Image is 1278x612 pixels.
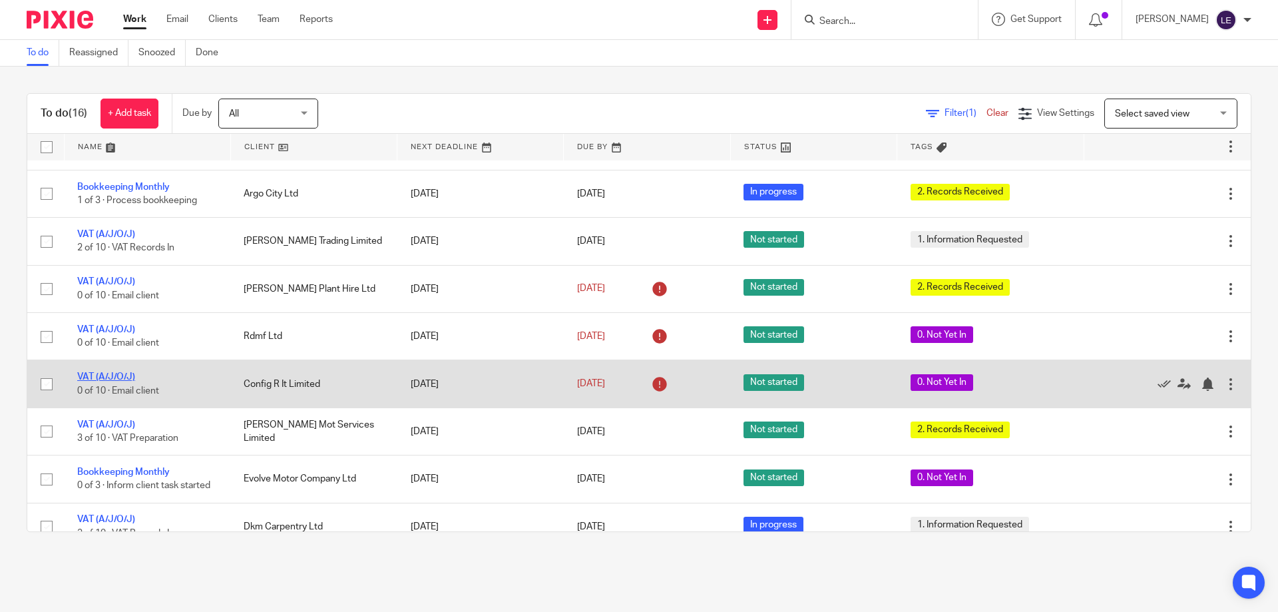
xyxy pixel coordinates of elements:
[77,515,135,524] a: VAT (A/J/O/J)
[818,16,938,28] input: Search
[397,265,564,312] td: [DATE]
[230,265,397,312] td: [PERSON_NAME] Plant Hire Ltd
[744,469,804,486] span: Not started
[966,109,976,118] span: (1)
[77,467,170,477] a: Bookkeeping Monthly
[577,332,605,341] span: [DATE]
[1136,13,1209,26] p: [PERSON_NAME]
[69,108,87,119] span: (16)
[41,107,87,121] h1: To do
[230,170,397,217] td: Argo City Ltd
[230,313,397,360] td: Rdmf Ltd
[69,40,128,66] a: Reassigned
[208,13,238,26] a: Clients
[230,218,397,265] td: [PERSON_NAME] Trading Limited
[138,40,186,66] a: Snoozed
[1037,109,1094,118] span: View Settings
[300,13,333,26] a: Reports
[1215,9,1237,31] img: svg%3E
[911,326,973,343] span: 0. Not Yet In
[945,109,986,118] span: Filter
[229,109,239,119] span: All
[744,326,804,343] span: Not started
[77,230,135,239] a: VAT (A/J/O/J)
[397,218,564,265] td: [DATE]
[911,231,1029,248] span: 1. Information Requested
[1158,377,1177,390] a: Mark as done
[77,338,159,348] span: 0 of 10 · Email client
[77,529,174,538] span: 2 of 10 · VAT Records In
[77,481,210,491] span: 0 of 3 · Inform client task started
[744,279,804,296] span: Not started
[744,184,803,200] span: In progress
[77,196,197,205] span: 1 of 3 · Process bookkeeping
[27,40,59,66] a: To do
[182,107,212,120] p: Due by
[1010,15,1062,24] span: Get Support
[230,456,397,503] td: Evolve Motor Company Ltd
[1115,109,1189,119] span: Select saved view
[397,456,564,503] td: [DATE]
[230,503,397,550] td: Dkm Carpentry Ltd
[123,13,146,26] a: Work
[27,11,93,29] img: Pixie
[230,360,397,408] td: Config R It Limited
[577,522,605,531] span: [DATE]
[911,143,933,151] span: Tags
[77,244,174,253] span: 2 of 10 · VAT Records In
[77,434,178,443] span: 3 of 10 · VAT Preparation
[77,386,159,396] span: 0 of 10 · Email client
[744,374,804,391] span: Not started
[77,372,135,382] a: VAT (A/J/O/J)
[166,13,188,26] a: Email
[577,427,605,436] span: [DATE]
[911,374,973,391] span: 0. Not Yet In
[258,13,280,26] a: Team
[196,40,228,66] a: Done
[744,422,804,438] span: Not started
[911,517,1029,533] span: 1. Information Requested
[77,325,135,334] a: VAT (A/J/O/J)
[577,379,605,388] span: [DATE]
[911,279,1010,296] span: 2. Records Received
[77,277,135,286] a: VAT (A/J/O/J)
[230,408,397,455] td: [PERSON_NAME] Mot Services Limited
[397,170,564,217] td: [DATE]
[911,184,1010,200] span: 2. Records Received
[101,99,158,129] a: + Add task
[577,284,605,294] span: [DATE]
[911,469,973,486] span: 0. Not Yet In
[577,474,605,483] span: [DATE]
[577,236,605,246] span: [DATE]
[397,360,564,408] td: [DATE]
[397,408,564,455] td: [DATE]
[577,189,605,198] span: [DATE]
[397,503,564,550] td: [DATE]
[77,182,170,192] a: Bookkeeping Monthly
[911,422,1010,438] span: 2. Records Received
[397,313,564,360] td: [DATE]
[744,517,803,533] span: In progress
[744,231,804,248] span: Not started
[77,291,159,300] span: 0 of 10 · Email client
[986,109,1008,118] a: Clear
[77,420,135,430] a: VAT (A/J/O/J)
